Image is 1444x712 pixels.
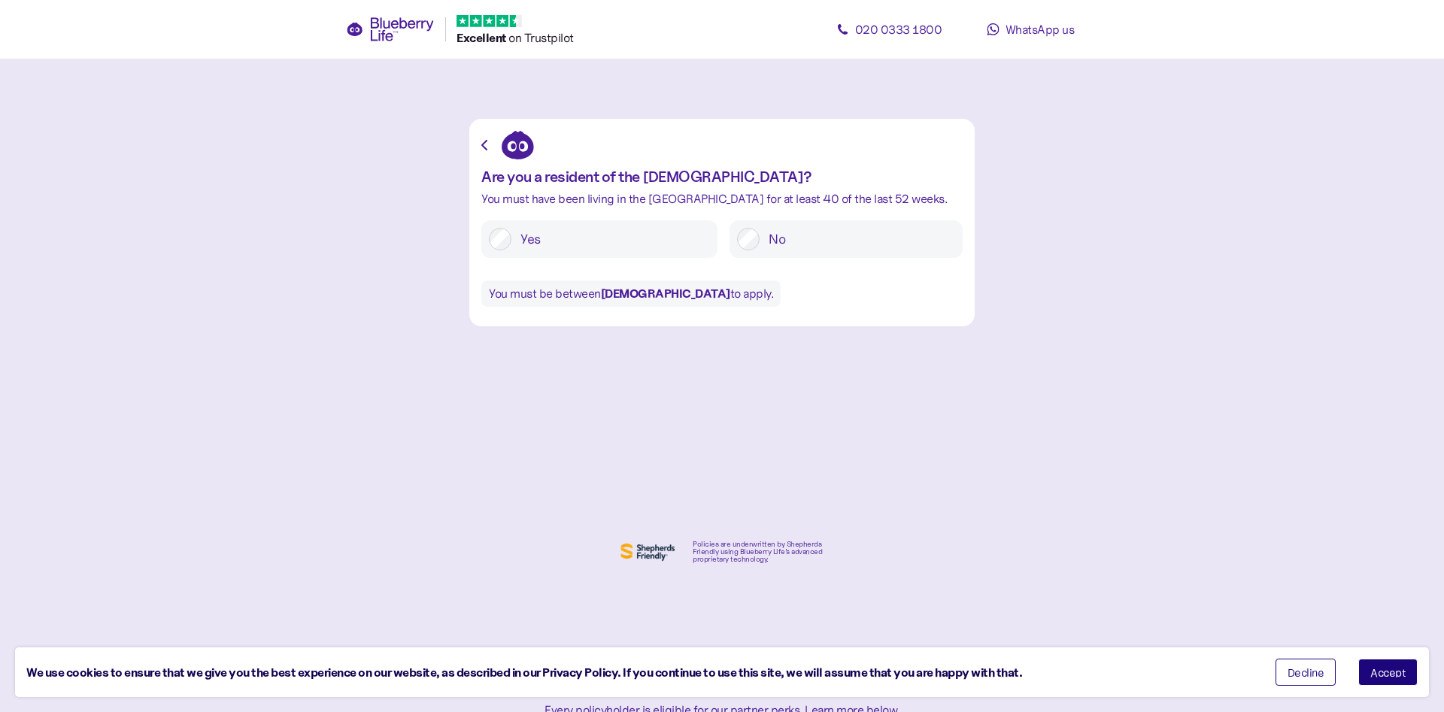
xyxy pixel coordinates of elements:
div: We use cookies to ensure that we give you the best experience on our website, as described in our... [26,663,1253,682]
button: Decline cookies [1276,659,1336,686]
span: Excellent ️ [457,30,508,45]
span: Decline [1288,667,1324,677]
div: Are you a resident of the [DEMOGRAPHIC_DATA]? [481,168,963,185]
span: Accept [1370,667,1406,677]
span: on Trustpilot [508,30,574,45]
button: Accept cookies [1358,659,1418,686]
div: You must have been living in the [GEOGRAPHIC_DATA] for at least 40 of the last 52 weeks. [481,192,963,205]
a: 020 0333 1800 [821,14,957,44]
img: Shephers Friendly [617,540,678,564]
div: Policies are underwritten by Shepherds Friendly using Blueberry Life’s advanced proprietary techn... [693,541,827,563]
div: You must be between to apply. [481,280,781,307]
label: No [760,228,955,250]
span: 020 0333 1800 [855,22,942,37]
span: WhatsApp us [1006,22,1075,37]
label: Yes [511,228,710,250]
a: WhatsApp us [963,14,1098,44]
b: [DEMOGRAPHIC_DATA] [601,286,730,301]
